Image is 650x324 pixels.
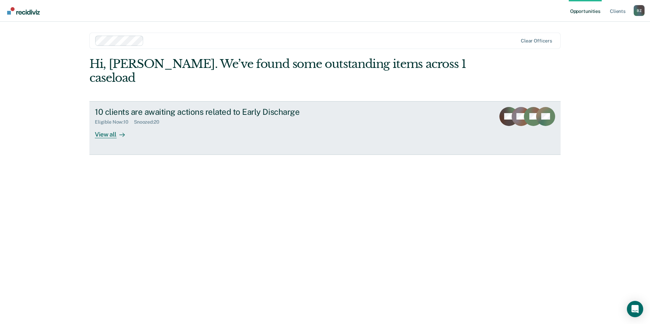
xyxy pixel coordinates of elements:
[95,107,333,117] div: 10 clients are awaiting actions related to Early Discharge
[89,101,561,155] a: 10 clients are awaiting actions related to Early DischargeEligible Now:10Snoozed:20View all
[95,125,133,138] div: View all
[627,301,643,317] div: Open Intercom Messenger
[134,119,165,125] div: Snoozed : 20
[89,57,466,85] div: Hi, [PERSON_NAME]. We’ve found some outstanding items across 1 caseload
[521,38,552,44] div: Clear officers
[7,7,40,15] img: Recidiviz
[634,5,645,16] button: Profile dropdown button
[95,119,134,125] div: Eligible Now : 10
[634,5,645,16] div: B Z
